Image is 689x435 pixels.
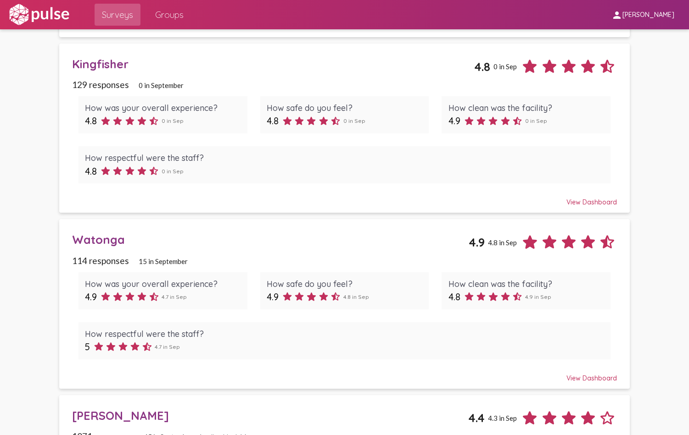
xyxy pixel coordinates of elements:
div: How clean was the facility? [448,279,605,289]
div: How clean was the facility? [448,103,605,113]
div: How respectful were the staff? [85,329,604,339]
div: How was your overall experience? [85,103,241,113]
span: 114 responses [72,255,129,266]
span: 15 in September [139,257,188,265]
span: 4.8 in Sep [343,293,369,300]
div: View Dashboard [72,366,617,382]
span: 4.7 in Sep [155,343,180,350]
span: 4.8 in Sep [488,238,517,247]
span: 0 in Sep [493,62,517,71]
span: 129 responses [72,79,129,90]
span: 0 in Sep [162,168,184,175]
span: 4.8 [85,115,97,127]
div: How safe do you feel? [267,279,423,289]
div: How respectful were the staff? [85,153,604,163]
span: 0 in Sep [343,117,365,124]
span: 0 in September [139,81,184,89]
span: 4.9 in Sep [525,293,551,300]
span: 5 [85,341,90,352]
span: Surveys [102,6,133,23]
span: 4.9 [448,115,460,127]
span: 4.8 [448,291,460,303]
img: white-logo.svg [7,3,71,26]
a: Kingfisher4.80 in Sep129 responses0 in SeptemberHow was your overall experience?4.80 in SepHow sa... [59,44,630,213]
span: 4.9 [469,235,485,249]
span: 4.8 [474,60,490,74]
span: 4.9 [267,291,279,303]
span: 4.7 in Sep [162,293,187,300]
div: Kingfisher [72,57,475,71]
span: 4.4 [468,411,485,425]
div: How was your overall experience? [85,279,241,289]
div: [PERSON_NAME] [72,408,469,423]
span: 4.3 in Sep [488,414,517,422]
a: Groups [148,4,191,26]
div: Watonga [72,232,469,247]
span: 0 in Sep [162,117,184,124]
span: 4.8 [267,115,279,127]
span: 0 in Sep [525,117,547,124]
span: Groups [155,6,184,23]
a: Watonga4.94.8 in Sep114 responses15 in SeptemberHow was your overall experience?4.94.7 in SepHow ... [59,219,630,388]
span: 4.9 [85,291,97,303]
span: [PERSON_NAME] [622,11,674,19]
mat-icon: person [611,10,622,21]
span: 4.8 [85,165,97,177]
a: Surveys [95,4,140,26]
div: View Dashboard [72,190,617,206]
button: [PERSON_NAME] [604,6,682,23]
div: How safe do you feel? [267,103,423,113]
